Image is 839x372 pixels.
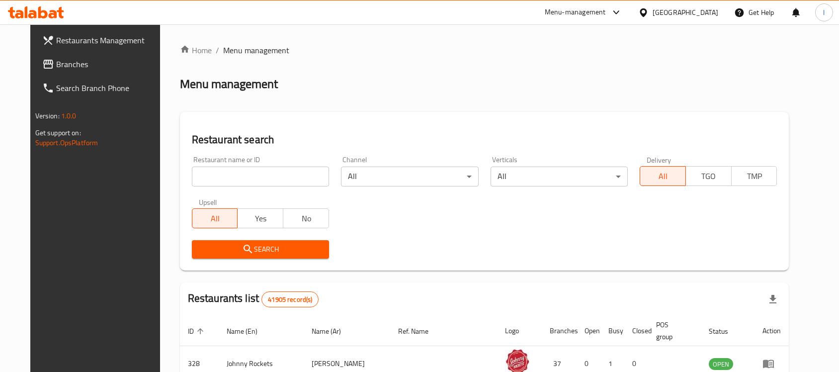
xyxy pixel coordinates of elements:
a: Search Branch Phone [34,76,170,100]
span: Branches [56,58,163,70]
h2: Menu management [180,76,278,92]
span: Get support on: [35,126,81,139]
th: Branches [542,316,577,346]
span: 1.0.0 [61,109,77,122]
div: Total records count [261,291,319,307]
button: TMP [731,166,777,186]
h2: Restaurants list [188,291,319,307]
button: Search [192,240,329,259]
a: Branches [34,52,170,76]
span: Status [709,325,741,337]
span: 41905 record(s) [262,295,318,304]
span: l [823,7,825,18]
div: [GEOGRAPHIC_DATA] [653,7,718,18]
div: All [491,167,628,186]
span: Search [200,243,321,256]
button: TGO [685,166,732,186]
span: OPEN [709,359,733,370]
div: All [341,167,478,186]
span: Yes [242,211,279,226]
span: Version: [35,109,60,122]
a: Restaurants Management [34,28,170,52]
span: TGO [690,169,728,184]
span: All [644,169,682,184]
a: Support.OpsPlatform [35,136,98,149]
span: ID [188,325,207,337]
span: All [196,211,234,226]
th: Busy [600,316,624,346]
label: Upsell [199,198,217,205]
th: Open [577,316,600,346]
div: Menu-management [545,6,606,18]
span: TMP [736,169,773,184]
div: Menu [762,358,781,370]
th: Logo [497,316,542,346]
a: Home [180,44,212,56]
button: No [283,208,329,228]
span: Restaurants Management [56,34,163,46]
nav: breadcrumb [180,44,789,56]
span: No [287,211,325,226]
div: Export file [761,287,785,311]
li: / [216,44,219,56]
span: Name (En) [227,325,270,337]
h2: Restaurant search [192,132,777,147]
button: Yes [237,208,283,228]
span: Name (Ar) [312,325,354,337]
span: Ref. Name [398,325,441,337]
input: Search for restaurant name or ID.. [192,167,329,186]
span: Search Branch Phone [56,82,163,94]
span: POS group [656,319,689,343]
span: Menu management [223,44,289,56]
button: All [192,208,238,228]
label: Delivery [647,156,671,163]
th: Closed [624,316,648,346]
th: Action [755,316,789,346]
button: All [640,166,686,186]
